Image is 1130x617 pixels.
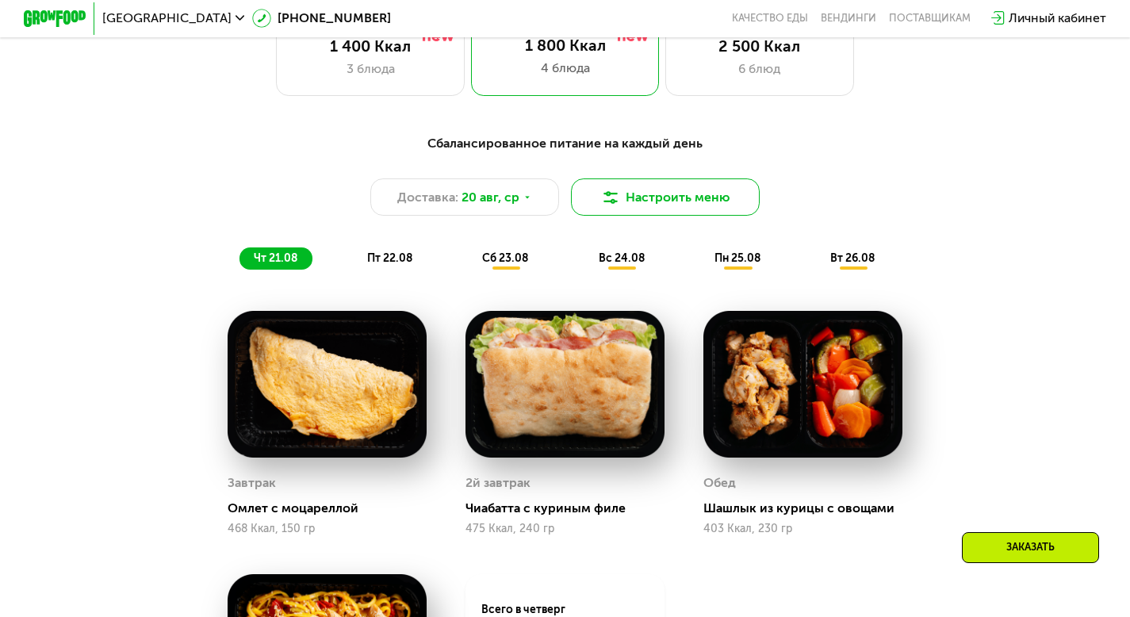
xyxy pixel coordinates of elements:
[293,37,448,56] div: 1 400 Ккал
[102,12,232,25] span: [GEOGRAPHIC_DATA]
[101,134,1030,154] div: Сбалансированное питание на каждый день
[599,251,645,265] span: вс 24.08
[703,500,915,516] div: Шашлык из курицы с овощами
[487,59,644,78] div: 4 блюда
[682,59,837,79] div: 6 блюд
[465,500,677,516] div: Чиабатта с куриным филе
[821,12,876,25] a: Вендинги
[252,9,391,28] a: [PHONE_NUMBER]
[462,188,519,207] span: 20 авг, ср
[1009,9,1106,28] div: Личный кабинет
[254,251,297,265] span: чт 21.08
[571,178,760,217] button: Настроить меню
[228,500,439,516] div: Омлет с моцареллой
[682,37,837,56] div: 2 500 Ккал
[487,36,644,56] div: 1 800 Ккал
[465,471,531,495] div: 2й завтрак
[228,523,427,535] div: 468 Ккал, 150 гр
[703,523,902,535] div: 403 Ккал, 230 гр
[482,251,528,265] span: сб 23.08
[714,251,760,265] span: пн 25.08
[962,532,1099,563] div: Заказать
[228,471,276,495] div: Завтрак
[465,523,665,535] div: 475 Ккал, 240 гр
[830,251,875,265] span: вт 26.08
[367,251,412,265] span: пт 22.08
[732,12,808,25] a: Качество еды
[293,59,448,79] div: 3 блюда
[703,471,736,495] div: Обед
[889,12,971,25] div: поставщикам
[397,188,458,207] span: Доставка:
